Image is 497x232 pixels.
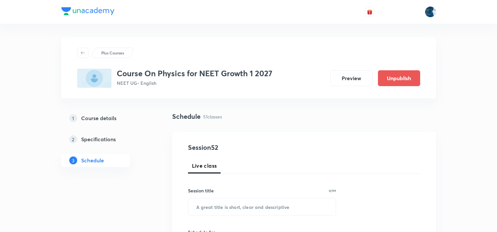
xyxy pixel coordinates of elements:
[188,198,336,215] input: A great title is short, clear and descriptive
[117,69,272,78] h3: Course On Physics for NEET Growth 1 2027
[329,189,336,192] p: 0/99
[117,80,272,86] p: NEET UG • English
[81,135,116,143] h5: Specifications
[61,112,151,125] a: 1Course details
[364,7,375,17] button: avatar
[378,70,420,86] button: Unpublish
[188,143,308,152] h4: Session 52
[77,69,111,88] img: E5BFB49C-4893-476B-BCE3-ABA960DB0097_plus.png
[69,114,77,122] p: 1
[367,9,373,15] img: avatar
[172,112,201,121] h4: Schedule
[81,114,116,122] h5: Course details
[425,6,436,17] img: Lokeshwar Chiluveru
[203,113,222,120] p: 51 classes
[188,187,214,194] h6: Session title
[69,135,77,143] p: 2
[81,156,104,164] h5: Schedule
[101,50,124,56] p: Plus Courses
[330,70,373,86] button: Preview
[61,7,114,15] img: Company Logo
[69,156,77,164] p: 3
[61,133,151,146] a: 2Specifications
[61,7,114,17] a: Company Logo
[192,162,217,170] span: Live class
